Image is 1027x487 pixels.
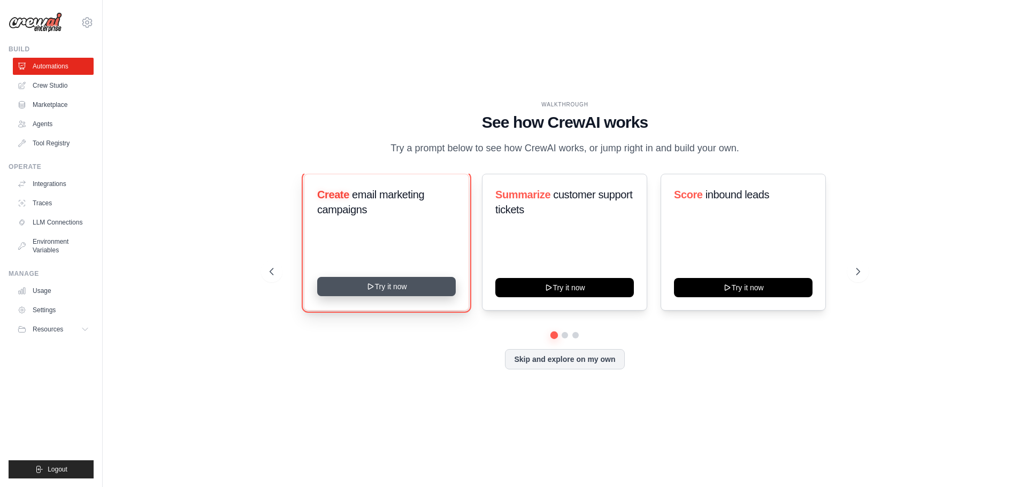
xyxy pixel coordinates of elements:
a: Settings [13,302,94,319]
button: Skip and explore on my own [505,349,624,369]
span: customer support tickets [495,189,632,215]
span: email marketing campaigns [317,189,424,215]
a: Integrations [13,175,94,192]
a: Usage [13,282,94,299]
span: Resources [33,325,63,334]
button: Try it now [674,278,813,297]
h1: See how CrewAI works [270,113,860,132]
a: Agents [13,115,94,133]
span: Score [674,189,703,200]
a: Marketplace [13,96,94,113]
a: Environment Variables [13,233,94,259]
span: inbound leads [705,189,769,200]
img: Logo [9,12,62,33]
a: LLM Connections [13,214,94,231]
a: Crew Studio [13,77,94,94]
div: Build [9,45,94,53]
a: Tool Registry [13,135,94,152]
button: Try it now [317,277,456,296]
div: WALKTHROUGH [270,101,860,109]
a: Automations [13,58,94,75]
div: Manage [9,269,94,278]
button: Try it now [495,278,634,297]
a: Traces [13,195,94,212]
p: Try a prompt below to see how CrewAI works, or jump right in and build your own. [385,141,745,156]
span: Create [317,189,349,200]
button: Resources [13,321,94,338]
span: Summarize [495,189,550,200]
div: Operate [9,163,94,171]
span: Logout [48,465,67,474]
button: Logout [9,460,94,478]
